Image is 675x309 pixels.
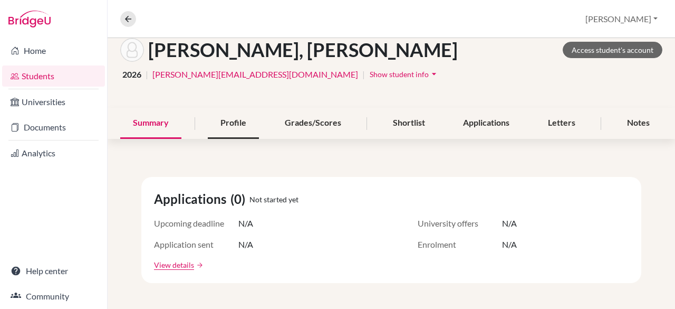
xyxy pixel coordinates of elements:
[194,261,204,269] a: arrow_forward
[238,238,253,251] span: N/A
[450,108,522,139] div: Applications
[154,259,194,270] a: View details
[208,108,259,139] div: Profile
[230,190,249,209] span: (0)
[2,117,105,138] a: Documents
[429,69,439,79] i: arrow_drop_down
[154,217,238,230] span: Upcoming deadline
[2,91,105,113] a: Universities
[2,143,105,164] a: Analytics
[370,70,429,79] span: Show student info
[8,11,51,27] img: Bridge-U
[418,238,502,251] span: Enrolment
[122,68,141,81] span: 2026
[146,68,148,81] span: |
[154,238,238,251] span: Application sent
[581,9,662,29] button: [PERSON_NAME]
[2,65,105,87] a: Students
[369,66,440,82] button: Show student infoarrow_drop_down
[2,40,105,61] a: Home
[535,108,588,139] div: Letters
[563,42,662,58] a: Access student's account
[238,217,253,230] span: N/A
[502,238,517,251] span: N/A
[148,39,458,61] h1: [PERSON_NAME], [PERSON_NAME]
[154,190,230,209] span: Applications
[249,194,298,205] span: Not started yet
[120,108,181,139] div: Summary
[380,108,438,139] div: Shortlist
[614,108,662,139] div: Notes
[272,108,354,139] div: Grades/Scores
[418,217,502,230] span: University offers
[502,217,517,230] span: N/A
[362,68,365,81] span: |
[2,286,105,307] a: Community
[2,260,105,282] a: Help center
[152,68,358,81] a: [PERSON_NAME][EMAIL_ADDRESS][DOMAIN_NAME]
[120,38,144,62] img: Harshitha Asai thambi's avatar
